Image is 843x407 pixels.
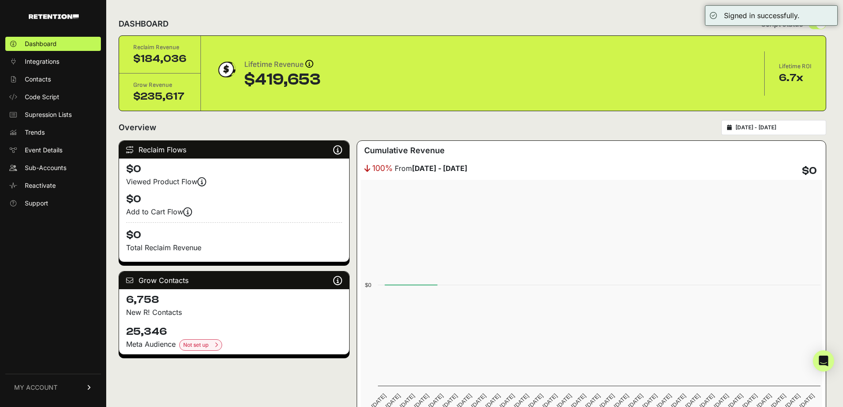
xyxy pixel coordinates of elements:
[25,57,59,66] span: Integrations
[25,163,66,172] span: Sub-Accounts
[126,192,342,206] h4: $0
[126,206,342,217] div: Add to Cart Flow
[126,339,342,351] div: Meta Audience
[5,161,101,175] a: Sub-Accounts
[25,181,56,190] span: Reactivate
[5,90,101,104] a: Code Script
[779,71,812,85] div: 6.7x
[364,144,445,157] h3: Cumulative Revenue
[25,110,72,119] span: Supression Lists
[5,125,101,140] a: Trends
[813,350,834,372] div: Open Intercom Messenger
[119,121,156,134] h2: Overview
[724,10,800,21] div: Signed in successfully.
[133,52,186,66] div: $184,036
[126,222,342,242] h4: $0
[779,62,812,71] div: Lifetime ROI
[25,199,48,208] span: Support
[5,108,101,122] a: Supression Lists
[25,39,57,48] span: Dashboard
[133,89,186,104] div: $235,617
[215,58,237,81] img: dollar-coin-05c43ed7efb7bc0c12610022525b4bbbb207c7efeef5aecc26f025e68dcafac9.png
[119,18,169,30] h2: DASHBOARD
[5,178,101,193] a: Reactivate
[119,271,349,289] div: Grow Contacts
[126,162,342,176] h4: $0
[126,242,342,253] p: Total Reclaim Revenue
[244,71,320,89] div: $419,653
[365,282,371,288] text: $0
[5,72,101,86] a: Contacts
[5,143,101,157] a: Event Details
[5,37,101,51] a: Dashboard
[372,162,393,174] span: 100%
[133,43,186,52] div: Reclaim Revenue
[395,163,467,174] span: From
[5,374,101,401] a: MY ACCOUNT
[126,307,342,318] p: New R! Contacts
[412,164,467,173] strong: [DATE] - [DATE]
[802,164,817,178] h4: $0
[25,93,59,101] span: Code Script
[126,325,342,339] h4: 25,346
[126,176,342,187] div: Viewed Product Flow
[25,75,51,84] span: Contacts
[25,146,62,155] span: Event Details
[119,141,349,159] div: Reclaim Flows
[133,81,186,89] div: Grow Revenue
[29,14,79,19] img: Retention.com
[126,293,342,307] h4: 6,758
[197,182,206,182] i: Events are firing, and revenue is coming soon! Reclaim revenue is updated nightly.
[25,128,45,137] span: Trends
[5,196,101,210] a: Support
[14,383,58,392] span: MY ACCOUNT
[5,54,101,69] a: Integrations
[244,58,320,71] div: Lifetime Revenue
